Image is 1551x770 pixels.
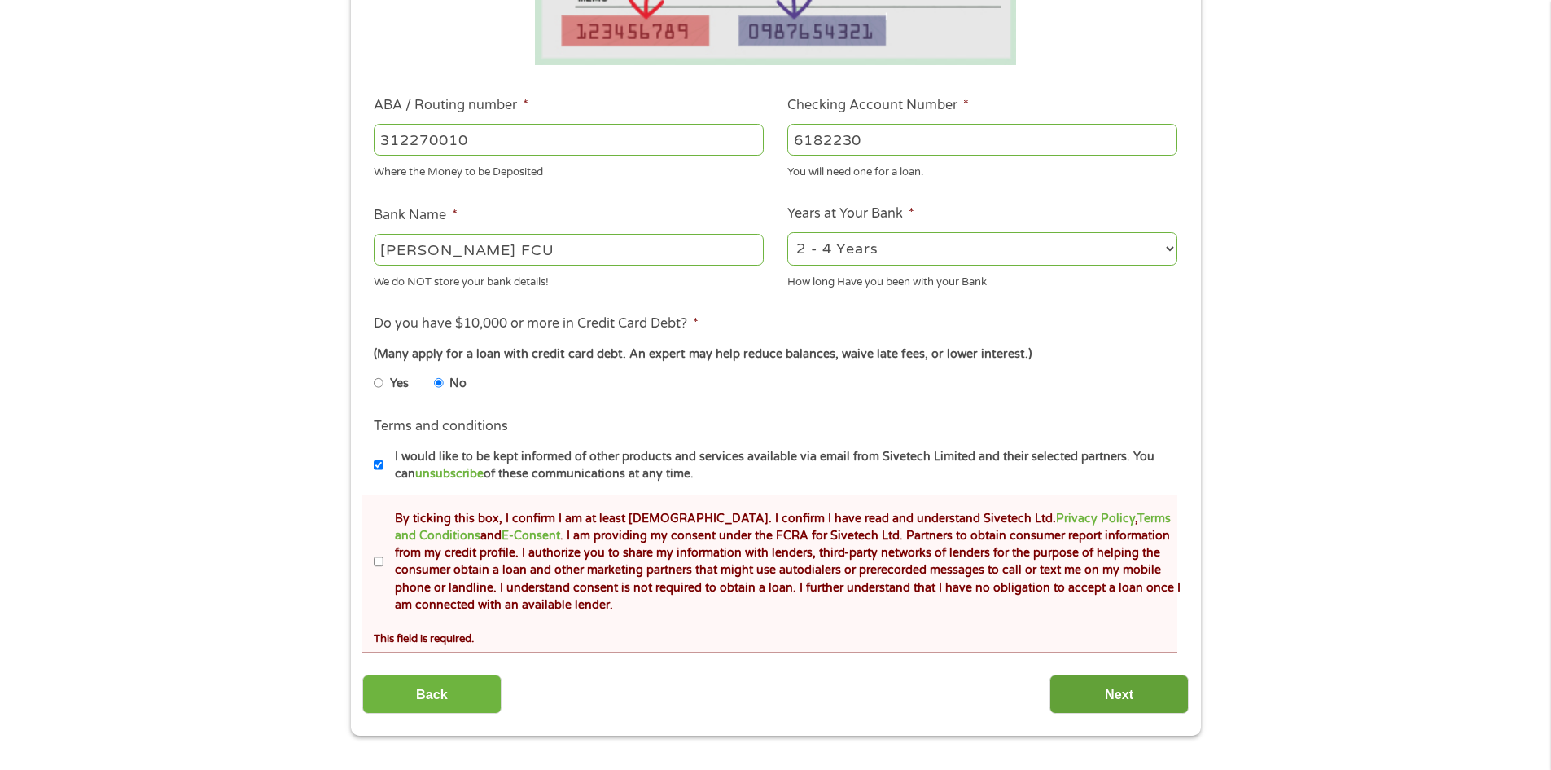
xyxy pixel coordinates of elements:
a: Terms and Conditions [395,512,1171,543]
input: 263177916 [374,124,764,155]
input: Back [362,675,502,715]
input: 345634636 [787,124,1177,155]
label: Bank Name [374,207,458,224]
div: You will need one for a loan. [787,158,1177,180]
label: Checking Account Number [787,97,969,114]
label: I would like to be kept informed of other products and services available via email from Sivetech... [383,448,1182,483]
label: Yes [390,375,409,393]
label: ABA / Routing number [374,97,528,114]
a: E-Consent [502,529,560,543]
label: Do you have $10,000 or more in Credit Card Debt? [374,315,699,332]
div: (Many apply for a loan with credit card debt. An expert may help reduce balances, waive late fees... [374,345,1176,363]
label: Years at Your Bank [787,205,914,222]
div: We do NOT store your bank details! [374,268,764,290]
div: This field is required. [374,625,1176,647]
a: Privacy Policy [1056,512,1135,526]
div: How long Have you been with your Bank [787,268,1177,290]
label: Terms and conditions [374,418,508,435]
a: unsubscribe [415,467,484,481]
div: Where the Money to be Deposited [374,158,764,180]
label: By ticking this box, I confirm I am at least [DEMOGRAPHIC_DATA]. I confirm I have read and unders... [383,510,1182,614]
input: Next [1049,675,1189,715]
label: No [449,375,467,393]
